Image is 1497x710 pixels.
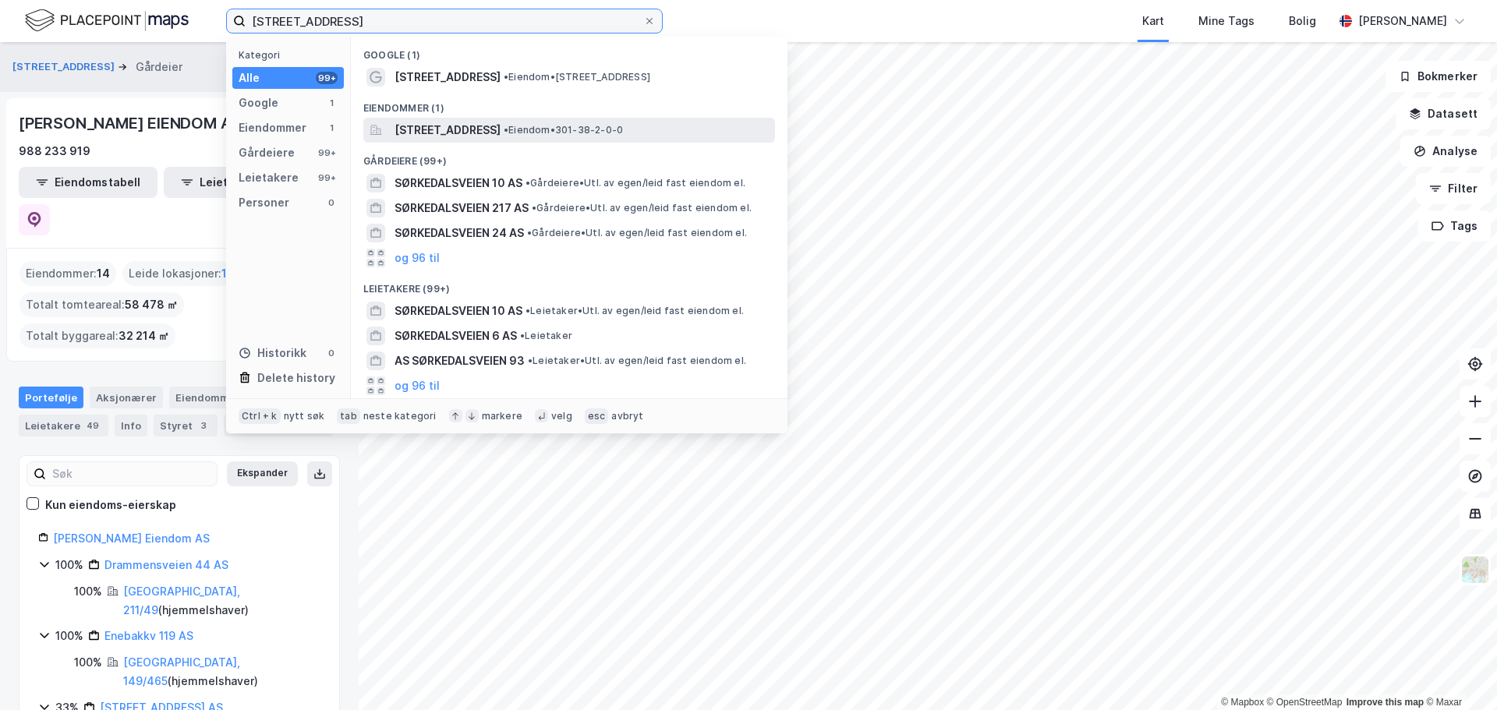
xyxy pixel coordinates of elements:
[504,124,508,136] span: •
[395,376,440,395] button: og 96 til
[239,344,306,362] div: Historikk
[97,264,110,283] span: 14
[1396,98,1491,129] button: Datasett
[239,94,278,112] div: Google
[395,327,517,345] span: SØRKEDALSVEIEN 6 AS
[527,227,532,238] span: •
[125,295,178,314] span: 58 478 ㎡
[520,330,525,341] span: •
[1347,697,1424,708] a: Improve this map
[395,351,525,370] span: AS SØRKEDALSVEIEN 93
[527,227,747,239] span: Gårdeiere • Utl. av egen/leid fast eiendom el.
[363,410,437,422] div: neste kategori
[1400,136,1491,167] button: Analyse
[395,302,522,320] span: SØRKEDALSVEIEN 10 AS
[239,168,299,187] div: Leietakere
[528,355,533,366] span: •
[74,653,102,672] div: 100%
[504,124,623,136] span: Eiendom • 301-38-2-0-0
[1358,12,1447,30] div: [PERSON_NAME]
[123,655,240,687] a: [GEOGRAPHIC_DATA], 149/465
[551,410,572,422] div: velg
[239,143,295,162] div: Gårdeiere
[351,90,787,118] div: Eiendommer (1)
[337,408,360,424] div: tab
[53,532,210,545] a: [PERSON_NAME] Eiendom AS
[526,177,530,189] span: •
[74,582,102,601] div: 100%
[239,193,289,212] div: Personer
[1418,210,1491,242] button: Tags
[123,653,320,691] div: ( hjemmelshaver )
[1142,12,1164,30] div: Kart
[136,58,182,76] div: Gårdeier
[526,177,745,189] span: Gårdeiere • Utl. av egen/leid fast eiendom el.
[351,37,787,65] div: Google (1)
[25,7,189,34] img: logo.f888ab2527a4732fd821a326f86c7f29.svg
[19,167,157,198] button: Eiendomstabell
[526,305,744,317] span: Leietaker • Utl. av egen/leid fast eiendom el.
[395,121,501,140] span: [STREET_ADDRESS]
[526,305,530,316] span: •
[1419,635,1497,710] div: Kontrollprogram for chat
[169,387,266,408] div: Eiendommer
[55,627,83,645] div: 100%
[19,111,244,136] div: [PERSON_NAME] EIENDOM AS
[239,49,344,61] div: Kategori
[585,408,609,424] div: esc
[19,292,184,317] div: Totalt tomteareal :
[12,59,118,75] button: [STREET_ADDRESS]
[395,249,440,267] button: og 96 til
[532,202,536,214] span: •
[1419,635,1497,710] iframe: Chat Widget
[19,415,108,436] div: Leietakere
[351,270,787,298] div: Leietakere (99+)
[164,167,303,198] button: Leietakertabell
[1460,555,1490,585] img: Z
[1416,173,1491,204] button: Filter
[19,261,116,286] div: Eiendommer :
[316,72,338,84] div: 99+
[532,202,752,214] span: Gårdeiere • Utl. av egen/leid fast eiendom el.
[316,147,338,159] div: 99+
[239,118,306,137] div: Eiendommer
[325,196,338,209] div: 0
[196,418,211,433] div: 3
[325,97,338,109] div: 1
[239,69,260,87] div: Alle
[90,387,163,408] div: Aksjonærer
[19,142,90,161] div: 988 233 919
[119,327,169,345] span: 32 214 ㎡
[224,415,333,436] div: Transaksjoner
[482,410,522,422] div: markere
[221,264,227,283] span: 1
[611,410,643,422] div: avbryt
[351,143,787,171] div: Gårdeiere (99+)
[528,355,746,367] span: Leietaker • Utl. av egen/leid fast eiendom el.
[122,261,233,286] div: Leide lokasjoner :
[1289,12,1316,30] div: Bolig
[227,461,298,486] button: Ekspander
[520,330,572,342] span: Leietaker
[154,415,218,436] div: Styret
[239,408,281,424] div: Ctrl + k
[395,199,529,217] span: SØRKEDALSVEIEN 217 AS
[246,9,643,33] input: Søk på adresse, matrikkel, gårdeiere, leietakere eller personer
[123,585,240,616] a: [GEOGRAPHIC_DATA], 211/49
[325,122,338,134] div: 1
[1221,697,1264,708] a: Mapbox
[395,68,501,87] span: [STREET_ADDRESS]
[104,558,228,571] a: Drammensveien 44 AS
[325,347,338,359] div: 0
[46,462,217,486] input: Søk
[19,323,175,348] div: Totalt byggareal :
[257,369,335,387] div: Delete history
[284,410,325,422] div: nytt søk
[45,496,176,514] div: Kun eiendoms-eierskap
[395,174,522,193] span: SØRKEDALSVEIEN 10 AS
[104,629,193,642] a: Enebakkv 119 AS
[55,556,83,574] div: 100%
[115,415,147,436] div: Info
[504,71,650,83] span: Eiendom • [STREET_ADDRESS]
[1198,12,1255,30] div: Mine Tags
